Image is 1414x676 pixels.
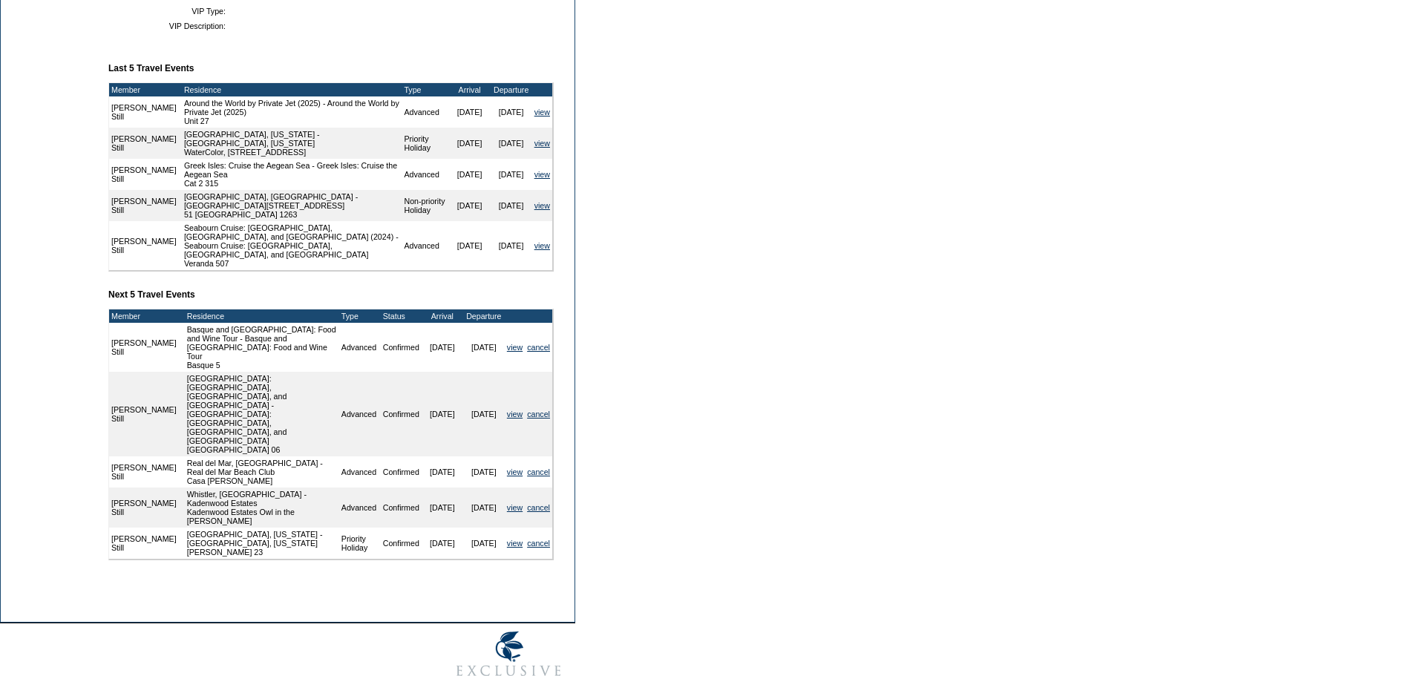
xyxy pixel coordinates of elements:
[109,159,182,190] td: [PERSON_NAME] Still
[491,190,532,221] td: [DATE]
[449,221,491,270] td: [DATE]
[381,488,422,528] td: Confirmed
[422,309,463,323] td: Arrival
[449,128,491,159] td: [DATE]
[491,128,532,159] td: [DATE]
[491,221,532,270] td: [DATE]
[182,83,402,96] td: Residence
[507,467,523,476] a: view
[108,63,194,73] b: Last 5 Travel Events
[402,190,448,221] td: Non-priority Holiday
[402,221,448,270] td: Advanced
[185,456,339,488] td: Real del Mar, [GEOGRAPHIC_DATA] - Real del Mar Beach Club Casa [PERSON_NAME]
[109,372,180,456] td: [PERSON_NAME] Still
[109,221,182,270] td: [PERSON_NAME] Still
[449,159,491,190] td: [DATE]
[182,221,402,270] td: Seabourn Cruise: [GEOGRAPHIC_DATA], [GEOGRAPHIC_DATA], and [GEOGRAPHIC_DATA] (2024) - Seabourn Cr...
[534,108,550,117] a: view
[463,323,505,372] td: [DATE]
[527,467,550,476] a: cancel
[402,159,448,190] td: Advanced
[402,96,448,128] td: Advanced
[491,96,532,128] td: [DATE]
[463,456,505,488] td: [DATE]
[109,128,182,159] td: [PERSON_NAME] Still
[449,96,491,128] td: [DATE]
[381,372,422,456] td: Confirmed
[422,488,463,528] td: [DATE]
[185,528,339,559] td: [GEOGRAPHIC_DATA], [US_STATE] - [GEOGRAPHIC_DATA], [US_STATE] [PERSON_NAME] 23
[114,22,226,30] td: VIP Description:
[507,343,523,352] a: view
[527,539,550,548] a: cancel
[449,83,491,96] td: Arrival
[491,159,532,190] td: [DATE]
[381,309,422,323] td: Status
[182,159,402,190] td: Greek Isles: Cruise the Aegean Sea - Greek Isles: Cruise the Aegean Sea Cat 2 315
[463,488,505,528] td: [DATE]
[422,456,463,488] td: [DATE]
[339,528,381,559] td: Priority Holiday
[109,528,180,559] td: [PERSON_NAME] Still
[422,528,463,559] td: [DATE]
[339,372,381,456] td: Advanced
[534,170,550,179] a: view
[185,372,339,456] td: [GEOGRAPHIC_DATA]: [GEOGRAPHIC_DATA], [GEOGRAPHIC_DATA], and [GEOGRAPHIC_DATA] - [GEOGRAPHIC_DATA...
[527,503,550,512] a: cancel
[491,83,532,96] td: Departure
[109,323,180,372] td: [PERSON_NAME] Still
[114,7,226,16] td: VIP Type:
[185,488,339,528] td: Whistler, [GEOGRAPHIC_DATA] - Kadenwood Estates Kadenwood Estates Owl in the [PERSON_NAME]
[339,309,381,323] td: Type
[109,190,182,221] td: [PERSON_NAME] Still
[182,190,402,221] td: [GEOGRAPHIC_DATA], [GEOGRAPHIC_DATA] - [GEOGRAPHIC_DATA][STREET_ADDRESS] 51 [GEOGRAPHIC_DATA] 1263
[534,201,550,210] a: view
[449,190,491,221] td: [DATE]
[527,343,550,352] a: cancel
[402,83,448,96] td: Type
[109,488,180,528] td: [PERSON_NAME] Still
[339,456,381,488] td: Advanced
[463,309,505,323] td: Departure
[381,528,422,559] td: Confirmed
[109,456,180,488] td: [PERSON_NAME] Still
[339,488,381,528] td: Advanced
[185,309,339,323] td: Residence
[182,128,402,159] td: [GEOGRAPHIC_DATA], [US_STATE] - [GEOGRAPHIC_DATA], [US_STATE] WaterColor, [STREET_ADDRESS]
[109,96,182,128] td: [PERSON_NAME] Still
[108,289,195,300] b: Next 5 Travel Events
[381,323,422,372] td: Confirmed
[182,96,402,128] td: Around the World by Private Jet (2025) - Around the World by Private Jet (2025) Unit 27
[185,323,339,372] td: Basque and [GEOGRAPHIC_DATA]: Food and Wine Tour - Basque and [GEOGRAPHIC_DATA]: Food and Wine To...
[507,539,523,548] a: view
[507,410,523,419] a: view
[422,372,463,456] td: [DATE]
[339,323,381,372] td: Advanced
[381,456,422,488] td: Confirmed
[534,139,550,148] a: view
[463,372,505,456] td: [DATE]
[463,528,505,559] td: [DATE]
[109,309,180,323] td: Member
[527,410,550,419] a: cancel
[422,323,463,372] td: [DATE]
[507,503,523,512] a: view
[109,83,182,96] td: Member
[534,241,550,250] a: view
[402,128,448,159] td: Priority Holiday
